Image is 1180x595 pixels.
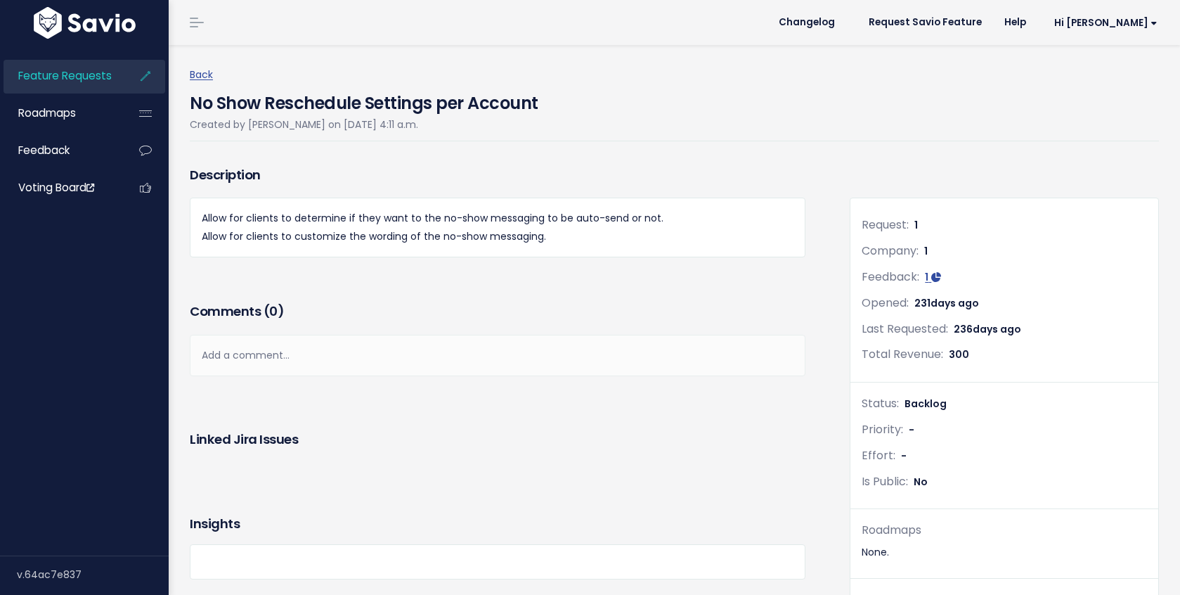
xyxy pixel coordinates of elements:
h3: Linked Jira issues [190,430,298,449]
span: Changelog [779,18,835,27]
span: Company: [862,243,919,259]
a: Hi [PERSON_NAME] [1037,12,1169,34]
span: Last Requested: [862,321,948,337]
a: Roadmaps [4,97,117,129]
span: Status: [862,395,899,411]
span: Created by [PERSON_NAME] on [DATE] 4:11 a.m. [190,117,418,132]
span: Feedback [18,143,70,158]
div: v.64ac7e837 [17,556,169,593]
span: 236 [954,322,1021,336]
span: Voting Board [18,180,94,195]
span: Request: [862,217,909,233]
span: - [909,423,914,437]
span: Opened: [862,295,909,311]
span: Backlog [905,397,947,411]
div: None. [862,544,1147,561]
span: 1 [914,218,918,232]
span: Is Public: [862,473,908,490]
h3: Description [190,165,805,185]
span: 231 [914,296,979,310]
div: Add a comment... [190,335,805,376]
a: 1 [925,270,941,284]
span: Feature Requests [18,68,112,83]
h3: Insights [190,514,240,534]
span: No [914,475,928,489]
span: days ago [973,322,1021,336]
a: Feature Requests [4,60,117,92]
p: Allow for clients to determine if they want to the no-show messaging to be auto-send or not. Allo... [202,210,793,245]
a: Request Savio Feature [857,12,993,33]
span: Priority: [862,421,903,437]
div: Roadmaps [862,520,1147,541]
h3: Comments ( ) [190,302,805,321]
span: Hi [PERSON_NAME] [1054,18,1158,28]
a: Help [993,12,1037,33]
span: Feedback: [862,269,919,285]
span: - [901,449,907,463]
a: Voting Board [4,172,117,204]
span: Roadmaps [18,105,76,120]
h4: No Show Reschedule Settings per Account [190,84,538,116]
span: 1 [924,244,928,258]
img: logo-white.9d6f32f41409.svg [30,7,139,39]
span: Effort: [862,447,895,463]
a: Feedback [4,134,117,167]
span: days ago [931,296,979,310]
span: Total Revenue: [862,346,943,362]
a: Back [190,68,213,82]
span: 0 [269,302,278,320]
span: 1 [925,270,928,284]
span: 300 [949,347,969,362]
